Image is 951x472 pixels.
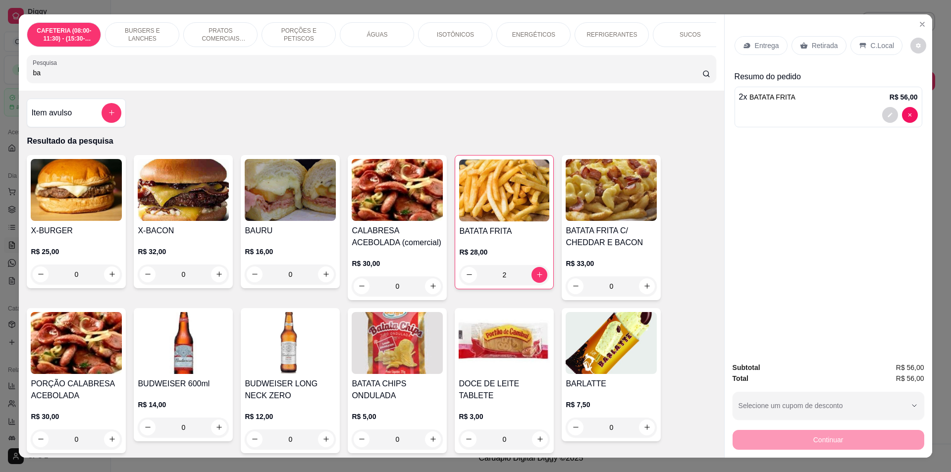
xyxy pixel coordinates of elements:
button: decrease-product-quantity [910,38,926,53]
button: add-separate-item [102,103,121,123]
p: REFRIGERANTES [586,31,637,39]
button: decrease-product-quantity [461,267,477,283]
button: decrease-product-quantity [568,420,583,435]
h4: BATATA FRITA C/ CHEDDAR E BACON [566,225,657,249]
h4: BUDWEISER LONG NECK ZERO [245,378,336,402]
p: PORÇÕES E PETISCOS [270,27,327,43]
p: C.Local [871,41,894,51]
button: decrease-product-quantity [247,431,263,447]
img: product-image [352,159,443,221]
button: decrease-product-quantity [354,431,370,447]
h4: BATATA FRITA [459,225,549,237]
p: SUCOS [680,31,701,39]
button: Selecione um cupom de desconto [733,392,924,420]
button: increase-product-quantity [318,266,334,282]
p: R$ 5,00 [352,412,443,421]
p: R$ 56,00 [890,92,918,102]
h4: PORÇÃO CALABRESA ACEBOLADA [31,378,122,402]
p: CAFETERIA (08:00-11:30) - (15:30-18:00) [35,27,93,43]
p: ENERGÉTICOS [512,31,555,39]
button: increase-product-quantity [639,420,655,435]
strong: Total [733,374,748,382]
p: R$ 14,00 [138,400,229,410]
button: Close [914,16,930,32]
img: product-image [31,159,122,221]
button: increase-product-quantity [425,431,441,447]
img: product-image [566,312,657,374]
button: increase-product-quantity [531,267,547,283]
p: Resultado da pesquisa [27,135,716,147]
span: R$ 56,00 [896,373,924,384]
button: decrease-product-quantity [902,107,918,123]
p: R$ 7,50 [566,400,657,410]
p: R$ 30,00 [352,259,443,268]
p: ISOTÔNICOS [437,31,474,39]
p: ÁGUAS [367,31,387,39]
h4: BARLATTE [566,378,657,390]
img: product-image [138,159,229,221]
p: Retirada [812,41,838,51]
button: increase-product-quantity [639,278,655,294]
h4: Item avulso [31,107,72,119]
button: increase-product-quantity [532,431,548,447]
button: decrease-product-quantity [140,420,156,435]
p: PRATOS COMERCIAIS (11:30-15:30) [192,27,249,43]
button: increase-product-quantity [318,431,334,447]
button: decrease-product-quantity [33,431,49,447]
button: increase-product-quantity [211,420,227,435]
img: product-image [138,312,229,374]
p: R$ 32,00 [138,247,229,257]
h4: BAURU [245,225,336,237]
p: R$ 30,00 [31,412,122,421]
button: decrease-product-quantity [882,107,898,123]
h4: DOCE DE LEITE TABLETE [459,378,550,402]
p: BURGERS E LANCHES [113,27,171,43]
h4: X-BURGER [31,225,122,237]
img: product-image [459,159,549,221]
img: product-image [245,312,336,374]
button: decrease-product-quantity [247,266,263,282]
p: R$ 16,00 [245,247,336,257]
p: R$ 3,00 [459,412,550,421]
h4: CALABRESA ACEBOLADA (comercial) [352,225,443,249]
img: product-image [566,159,657,221]
img: product-image [245,159,336,221]
p: Entrega [755,41,779,51]
button: decrease-product-quantity [461,431,476,447]
h4: BUDWEISER 600ml [138,378,229,390]
p: R$ 12,00 [245,412,336,421]
p: 2 x [739,91,795,103]
span: R$ 56,00 [896,362,924,373]
h4: BATATA CHIPS ONDULADA [352,378,443,402]
input: Pesquisa [33,68,702,78]
img: product-image [459,312,550,374]
strong: Subtotal [733,364,760,371]
label: Pesquisa [33,58,60,67]
p: Resumo do pedido [735,71,922,83]
p: R$ 25,00 [31,247,122,257]
h4: X-BACON [138,225,229,237]
p: R$ 33,00 [566,259,657,268]
button: increase-product-quantity [104,431,120,447]
img: product-image [31,312,122,374]
button: decrease-product-quantity [568,278,583,294]
img: product-image [352,312,443,374]
span: BATATA FRITA [749,93,795,101]
p: R$ 28,00 [459,247,549,257]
